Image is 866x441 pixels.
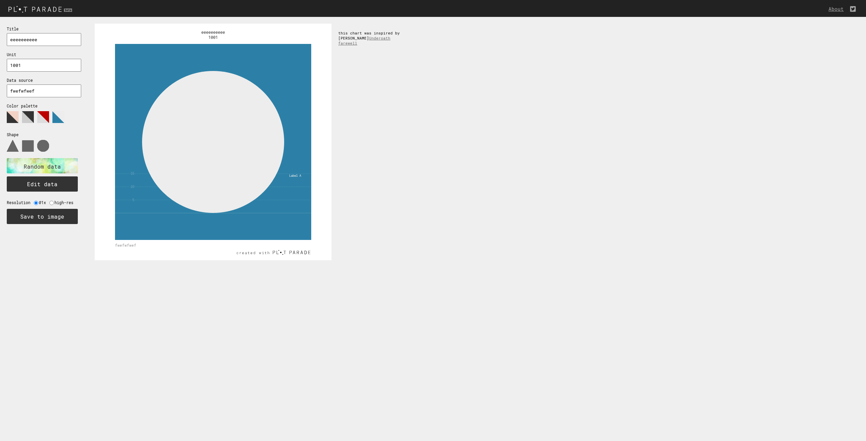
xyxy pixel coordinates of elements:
label: Resolution [7,200,34,205]
button: Save to image [7,209,78,224]
tspan: 5 [132,198,134,202]
tspan: Label A [289,174,301,177]
tspan: 10 [131,185,135,189]
label: @1x [39,200,49,205]
a: About [828,6,847,12]
p: Data source [7,78,81,83]
text: fwefwfwef [115,243,136,248]
p: Shape [7,132,81,137]
tspan: 15 [131,172,135,175]
a: Underoath farewell [338,35,390,46]
p: Color palette [7,103,81,108]
text: eeeeeeeeee [201,29,225,35]
p: Unit [7,52,81,57]
p: Title [7,26,81,31]
button: Edit data [7,176,78,192]
text: 1001 [208,34,218,40]
label: high-res [54,200,77,205]
text: Random data [24,163,61,170]
div: this chart was inspired by [PERSON_NAME] [332,24,413,52]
